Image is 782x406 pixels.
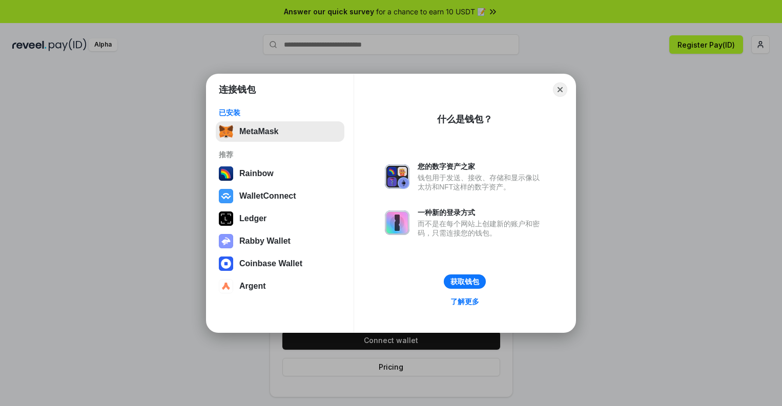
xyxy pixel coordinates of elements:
a: 了解更多 [444,295,485,308]
img: svg+xml,%3Csvg%20xmlns%3D%22http%3A%2F%2Fwww.w3.org%2F2000%2Fsvg%22%20width%3D%2228%22%20height%3... [219,211,233,226]
h1: 连接钱包 [219,83,256,96]
div: 推荐 [219,150,341,159]
div: 什么是钱包？ [437,113,492,125]
button: Close [553,82,567,97]
div: 钱包用于发送、接收、存储和显示像以太坊和NFT这样的数字资产。 [418,173,545,191]
img: svg+xml,%3Csvg%20fill%3D%22none%22%20height%3D%2233%22%20viewBox%3D%220%200%2035%2033%22%20width%... [219,124,233,139]
button: Rabby Wallet [216,231,344,251]
button: MetaMask [216,121,344,142]
img: svg+xml,%3Csvg%20xmlns%3D%22http%3A%2F%2Fwww.w3.org%2F2000%2Fsvg%22%20fill%3D%22none%22%20viewBox... [219,234,233,248]
div: Ledger [239,214,266,223]
div: Coinbase Wallet [239,259,302,268]
button: WalletConnect [216,186,344,206]
img: svg+xml,%3Csvg%20xmlns%3D%22http%3A%2F%2Fwww.w3.org%2F2000%2Fsvg%22%20fill%3D%22none%22%20viewBox... [385,210,409,235]
div: Rabby Wallet [239,237,291,246]
div: 获取钱包 [450,277,479,286]
div: 已安装 [219,108,341,117]
button: Argent [216,276,344,296]
div: 您的数字资产之家 [418,162,545,171]
img: svg+xml,%3Csvg%20width%3D%2228%22%20height%3D%2228%22%20viewBox%3D%220%200%2028%2028%22%20fill%3D... [219,279,233,293]
div: WalletConnect [239,191,296,201]
div: Rainbow [239,169,274,178]
button: Ledger [216,208,344,229]
button: Coinbase Wallet [216,253,344,274]
div: 一种新的登录方式 [418,208,545,217]
img: svg+xml,%3Csvg%20xmlns%3D%22http%3A%2F%2Fwww.w3.org%2F2000%2Fsvg%22%20fill%3D%22none%22%20viewBox... [385,164,409,189]
button: 获取钱包 [444,274,486,289]
div: Argent [239,282,266,291]
div: MetaMask [239,127,278,136]
button: Rainbow [216,163,344,184]
div: 了解更多 [450,297,479,306]
img: svg+xml,%3Csvg%20width%3D%2228%22%20height%3D%2228%22%20viewBox%3D%220%200%2028%2028%22%20fill%3D... [219,257,233,271]
img: svg+xml,%3Csvg%20width%3D%2228%22%20height%3D%2228%22%20viewBox%3D%220%200%2028%2028%22%20fill%3D... [219,189,233,203]
img: svg+xml,%3Csvg%20width%3D%22120%22%20height%3D%22120%22%20viewBox%3D%220%200%20120%20120%22%20fil... [219,166,233,181]
div: 而不是在每个网站上创建新的账户和密码，只需连接您的钱包。 [418,219,545,238]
